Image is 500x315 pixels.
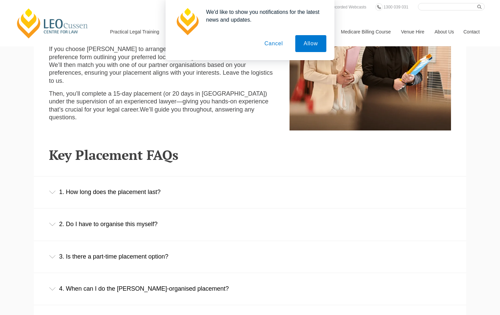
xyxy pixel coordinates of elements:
button: Allow [295,35,326,52]
button: Cancel [256,35,292,52]
div: 4. When can I do the [PERSON_NAME]-organised placement? [34,273,466,305]
h2: Key Placement FAQs [49,147,451,162]
div: 2. Do I have to organise this myself? [34,209,466,240]
p: If you choose [PERSON_NAME] to arrange your placement, you’ll complete a preference form outlinin... [49,45,279,85]
div: 1. How long does the placement last? [34,176,466,208]
span: Then, you’ll complete a 15-day placement (or 20 days in [GEOGRAPHIC_DATA]) under the supervision ... [49,90,268,113]
div: 3. Is there a part-time placement option? [34,241,466,272]
div: We'd like to show you notifications for the latest news and updates. [201,8,326,24]
img: notification icon [174,8,201,35]
span: We’ll guide you throughout, answering any questions. [49,106,254,121]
